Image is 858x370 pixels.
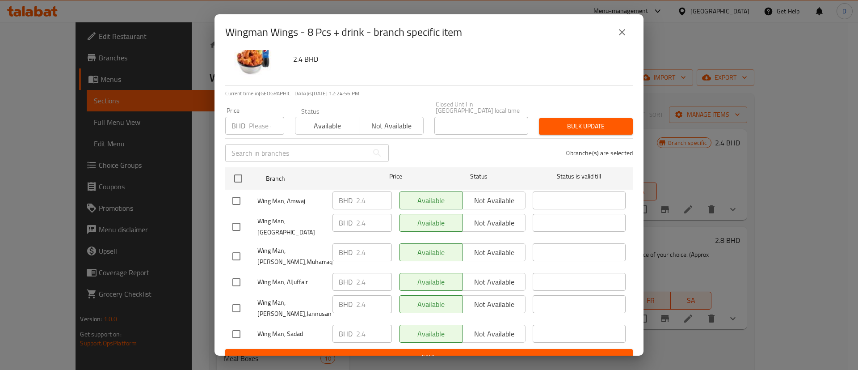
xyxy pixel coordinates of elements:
input: Please enter price [356,214,392,232]
input: Please enter price [249,117,284,135]
span: Available [299,119,356,132]
span: Wing Man, Sadad [257,328,325,340]
p: BHD [339,247,353,258]
p: BHD [339,299,353,310]
button: Not available [359,117,423,135]
span: Wing Man, [PERSON_NAME],Muharraq [257,245,325,268]
button: Save [225,349,633,366]
p: BHD [339,195,353,206]
button: Bulk update [539,118,633,135]
input: Please enter price [356,273,392,291]
span: Wing Man, [GEOGRAPHIC_DATA] [257,216,325,238]
input: Please enter price [356,191,392,209]
input: Please enter price [356,243,392,261]
input: Search in branches [225,144,368,162]
span: Branch [266,173,359,184]
img: Wingman Wings - 8 Pcs + drink [225,25,282,82]
span: Wing Man, [PERSON_NAME],Jannusan [257,297,325,319]
p: BHD [339,328,353,339]
span: Save [232,352,626,363]
p: 0 branche(s) are selected [566,149,633,157]
span: Price [366,171,425,182]
p: BHD [231,120,245,131]
span: Not available [363,119,420,132]
span: Wing Man, Amwaj [257,196,325,207]
span: Status is valid till [533,171,626,182]
button: close [611,21,633,43]
input: Please enter price [356,325,392,343]
p: BHD [339,276,353,287]
h2: Wingman Wings - 8 Pcs + drink - branch specific item [225,25,462,39]
h6: 2.4 BHD [293,53,626,65]
button: Available [295,117,359,135]
span: Wing Man, AlJuffair [257,276,325,288]
p: 8 Pcs of wings with your choice of sauce with a drink [290,40,626,51]
p: BHD [339,217,353,228]
p: Current time in [GEOGRAPHIC_DATA] is [DATE] 12:24:56 PM [225,89,633,98]
span: Status [433,171,526,182]
input: Please enter price [356,295,392,313]
span: Bulk update [546,121,626,132]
